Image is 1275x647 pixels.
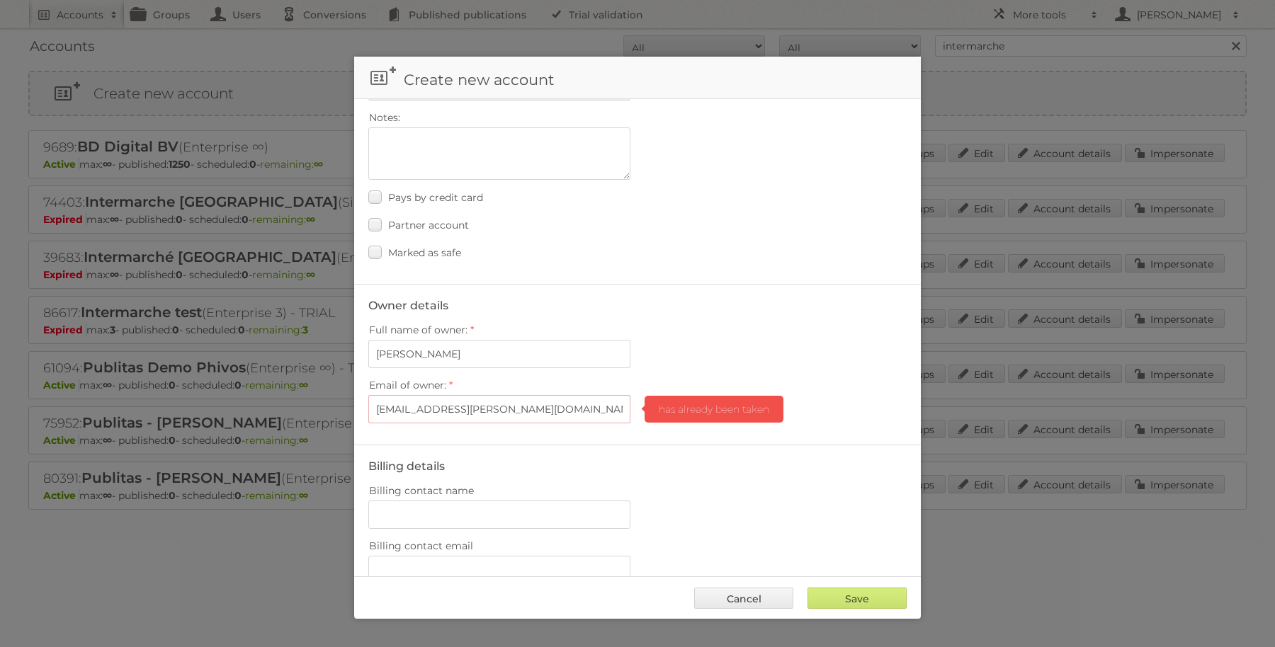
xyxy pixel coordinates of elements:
[694,588,793,609] a: Cancel
[369,484,474,497] span: Billing contact name
[369,379,446,391] span: Email of owner:
[369,111,400,124] span: Notes:
[388,246,461,259] span: Marked as safe
[368,459,445,473] legend: Billing details
[807,588,907,609] input: Save
[388,191,483,204] span: Pays by credit card
[645,396,783,423] span: has already been taken
[354,57,921,99] h1: Create new account
[369,539,473,552] span: Billing contact email
[368,299,448,312] legend: Owner details
[388,219,469,231] span: Partner account
[369,323,467,336] span: Full name of owner:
